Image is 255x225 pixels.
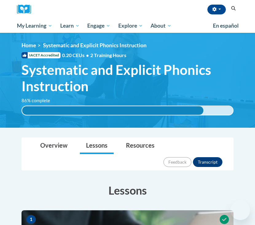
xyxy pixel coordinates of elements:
span: My Learning [17,22,52,29]
span: 2 Training Hours [90,52,126,58]
a: Home [22,42,36,48]
span: Learn [60,22,80,29]
div: 86% complete [22,106,203,115]
a: Overview [34,138,74,154]
a: Cox Campus [17,5,35,14]
a: En español [209,19,243,32]
h3: Lessons [22,183,233,198]
img: Logo brand [17,5,35,14]
span: Explore [118,22,143,29]
button: Search [229,5,238,12]
label: 86% complete [22,97,57,104]
a: Learn [56,19,84,33]
a: Engage [83,19,114,33]
a: Explore [114,19,147,33]
button: Feedback [163,157,191,167]
a: Resources [120,138,161,154]
span: 0.20 CEUs [62,52,90,59]
span: • [86,52,89,58]
a: About [147,19,176,33]
button: Transcript [193,157,222,167]
button: Account Settings [207,5,226,14]
span: En español [213,22,239,29]
span: About [151,22,171,29]
a: Lessons [80,138,114,154]
div: Main menu [12,19,243,33]
span: Engage [87,22,110,29]
span: 1 [26,215,36,224]
span: Systematic and Explicit Phonics Instruction [22,62,233,94]
span: IACET Accredited [22,52,61,58]
a: My Learning [13,19,56,33]
span: Systematic and Explicit Phonics Instruction [43,42,147,48]
iframe: Button to launch messaging window [230,200,250,220]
